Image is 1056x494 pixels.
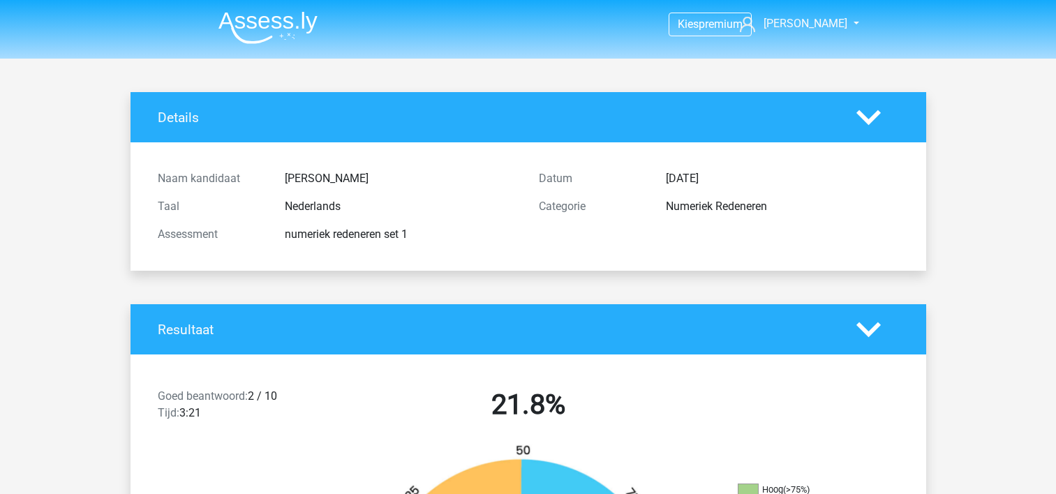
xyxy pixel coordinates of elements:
span: premium [699,17,743,31]
div: Assessment [147,226,274,243]
img: Assessly [218,11,318,44]
div: 2 / 10 3:21 [147,388,338,427]
div: Nederlands [274,198,528,215]
div: numeriek redeneren set 1 [274,226,528,243]
div: [PERSON_NAME] [274,170,528,187]
h2: 21.8% [348,388,708,421]
div: Categorie [528,198,655,215]
span: Kies [678,17,699,31]
div: Taal [147,198,274,215]
a: Kiespremium [669,15,751,33]
a: [PERSON_NAME] [734,15,849,32]
span: Tijd: [158,406,179,419]
div: Datum [528,170,655,187]
span: [PERSON_NAME] [764,17,847,30]
h4: Resultaat [158,322,835,338]
div: [DATE] [655,170,909,187]
div: Naam kandidaat [147,170,274,187]
h4: Details [158,110,835,126]
div: Numeriek Redeneren [655,198,909,215]
span: Goed beantwoord: [158,389,248,403]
